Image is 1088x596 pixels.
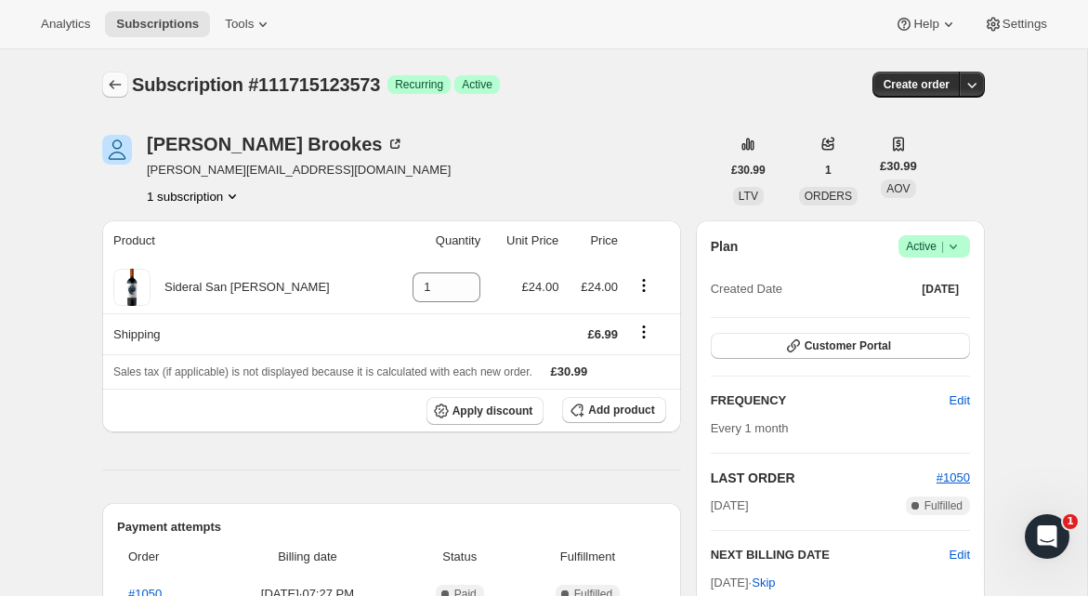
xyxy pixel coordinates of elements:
[588,327,619,341] span: £6.99
[41,17,90,32] span: Analytics
[825,163,832,178] span: 1
[911,276,970,302] button: [DATE]
[937,469,970,487] button: #1050
[216,548,400,566] span: Billing date
[872,72,961,98] button: Create order
[30,11,101,37] button: Analytics
[522,280,559,294] span: £24.00
[1003,17,1047,32] span: Settings
[711,546,950,564] h2: NEXT BILLING DATE
[1025,514,1069,559] iframe: Intercom live chat
[102,135,132,165] span: David Brookes
[906,237,963,256] span: Active
[629,322,659,342] button: Shipping actions
[147,187,242,205] button: Product actions
[913,17,938,32] span: Help
[711,391,950,410] h2: FREQUENCY
[805,190,852,203] span: ORDERS
[520,548,654,566] span: Fulfillment
[113,365,532,378] span: Sales tax (if applicable) is not displayed because it is calculated with each new order.
[564,220,623,261] th: Price
[113,269,151,306] img: product img
[886,182,910,195] span: AOV
[389,220,487,261] th: Quantity
[720,157,777,183] button: £30.99
[410,548,509,566] span: Status
[711,576,776,589] span: [DATE] ·
[1063,514,1078,529] span: 1
[462,77,492,92] span: Active
[711,469,937,487] h2: LAST ORDER
[147,161,451,179] span: [PERSON_NAME][EMAIL_ADDRESS][DOMAIN_NAME]
[588,403,654,417] span: Add product
[973,11,1058,37] button: Settings
[924,498,963,513] span: Fulfilled
[814,157,843,183] button: 1
[752,574,775,592] span: Skip
[805,338,891,353] span: Customer Portal
[117,518,666,536] h2: Payment attempts
[452,404,533,418] span: Apply discount
[711,497,749,515] span: [DATE]
[117,536,211,577] th: Order
[581,280,618,294] span: £24.00
[739,190,758,203] span: LTV
[151,278,330,297] div: Sideral San [PERSON_NAME]
[950,391,970,410] span: Edit
[731,163,766,178] span: £30.99
[486,220,564,261] th: Unit Price
[711,280,782,298] span: Created Date
[941,239,944,254] span: |
[551,364,588,378] span: £30.99
[147,135,404,153] div: [PERSON_NAME] Brookes
[884,77,950,92] span: Create order
[884,11,968,37] button: Help
[225,17,254,32] span: Tools
[950,546,970,564] button: Edit
[938,386,981,416] button: Edit
[102,220,389,261] th: Product
[629,275,659,296] button: Product actions
[922,282,959,297] span: [DATE]
[102,313,389,354] th: Shipping
[880,157,917,176] span: £30.99
[214,11,283,37] button: Tools
[426,397,544,425] button: Apply discount
[102,72,128,98] button: Subscriptions
[937,470,970,484] a: #1050
[711,421,789,435] span: Every 1 month
[711,237,739,256] h2: Plan
[132,74,380,95] span: Subscription #111715123573
[395,77,443,92] span: Recurring
[562,397,665,423] button: Add product
[711,333,970,359] button: Customer Portal
[116,17,199,32] span: Subscriptions
[105,11,210,37] button: Subscriptions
